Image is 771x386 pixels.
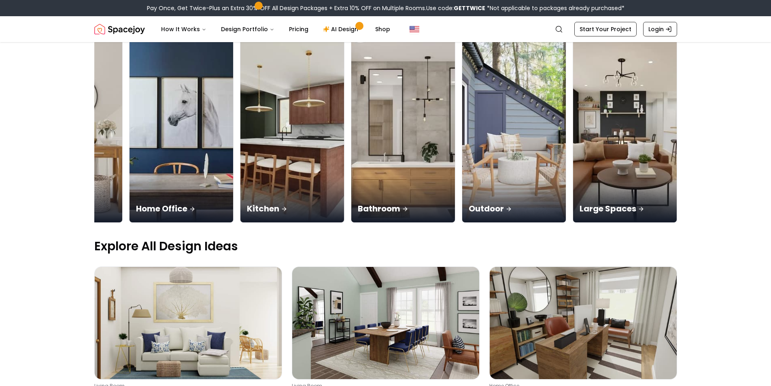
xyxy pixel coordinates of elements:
[95,267,282,379] img: Coastal Living Room with Chic Art and Woven Accents
[351,39,455,222] img: Bathroom
[351,39,455,223] a: BathroomBathroom
[426,4,485,12] span: Use code:
[147,4,624,12] div: Pay Once, Get Twice-Plus an Extra 30% OFF All Design Packages + Extra 10% OFF on Multiple Rooms.
[292,267,479,379] img: Elegant Dining Room with Blue Accents
[94,16,677,42] nav: Global
[94,21,145,37] a: Spacejoy
[215,21,281,37] button: Design Portfolio
[240,39,344,222] img: Kitchen
[130,39,233,222] img: Home Office
[462,39,566,223] a: OutdoorOutdoor
[454,4,485,12] b: GETTWICE
[485,4,624,12] span: *Not applicable to packages already purchased*
[462,39,566,222] img: Outdoor
[358,203,448,214] p: Bathroom
[369,21,397,37] a: Shop
[574,22,637,36] a: Start Your Project
[129,39,234,223] a: Home OfficeHome Office
[247,203,338,214] p: Kitchen
[94,21,145,37] img: Spacejoy Logo
[136,203,227,214] p: Home Office
[94,239,677,254] p: Explore All Design Ideas
[573,39,677,223] a: Large SpacesLarge Spaces
[643,22,677,36] a: Login
[240,39,344,223] a: KitchenKitchen
[490,267,677,379] img: Modern Industrial Home Office with Warm Wood Tones
[282,21,315,37] a: Pricing
[573,39,677,222] img: Large Spaces
[316,21,367,37] a: AI Design
[410,24,419,34] img: United States
[155,21,397,37] nav: Main
[580,203,670,214] p: Large Spaces
[469,203,559,214] p: Outdoor
[155,21,213,37] button: How It Works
